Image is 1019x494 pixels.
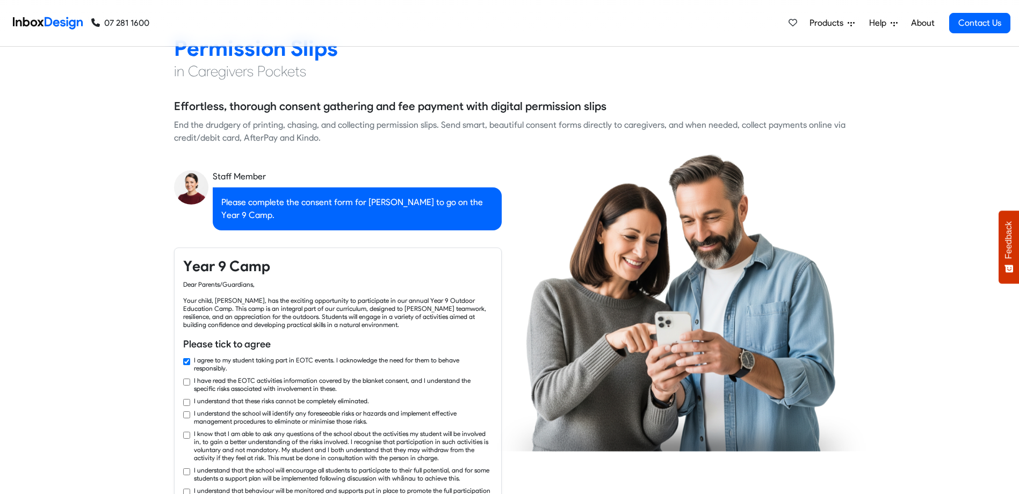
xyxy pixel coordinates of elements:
[174,119,845,144] div: End the drudgery of printing, chasing, and collecting permission slips. Send smart, beautiful con...
[194,397,369,405] label: I understand that these risks cannot be completely eliminated.
[865,12,902,34] a: Help
[908,12,937,34] a: About
[810,17,848,30] span: Products
[194,356,493,372] label: I agree to my student taking part in EOTC events. I acknowledge the need for them to behave respo...
[194,466,493,482] label: I understand that the school will encourage all students to participate to their full potential, ...
[1004,221,1014,259] span: Feedback
[174,34,845,62] h2: Permission Slips
[869,17,891,30] span: Help
[174,62,845,81] h4: in Caregivers Pockets
[174,98,606,114] h5: Effortless, thorough consent gathering and fee payment with digital permission slips
[999,210,1019,284] button: Feedback - Show survey
[183,280,493,329] div: Dear Parents/Guardians, Your child, [PERSON_NAME], has the exciting opportunity to participate in...
[91,17,149,30] a: 07 281 1600
[194,376,493,393] label: I have read the EOTC activities information covered by the blanket consent, and I understand the ...
[174,170,208,205] img: staff_avatar.png
[194,409,493,425] label: I understand the school will identify any foreseeable risks or hazards and implement effective ma...
[213,187,502,230] div: Please complete the consent form for [PERSON_NAME] to go on the Year 9 Camp.
[805,12,859,34] a: Products
[949,13,1010,33] a: Contact Us
[497,154,865,451] img: parents_using_phone.png
[213,170,502,183] div: Staff Member
[183,257,493,276] h4: Year 9 Camp
[194,430,493,462] label: I know that I am able to ask any questions of the school about the activities my student will be ...
[183,337,493,351] h6: Please tick to agree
